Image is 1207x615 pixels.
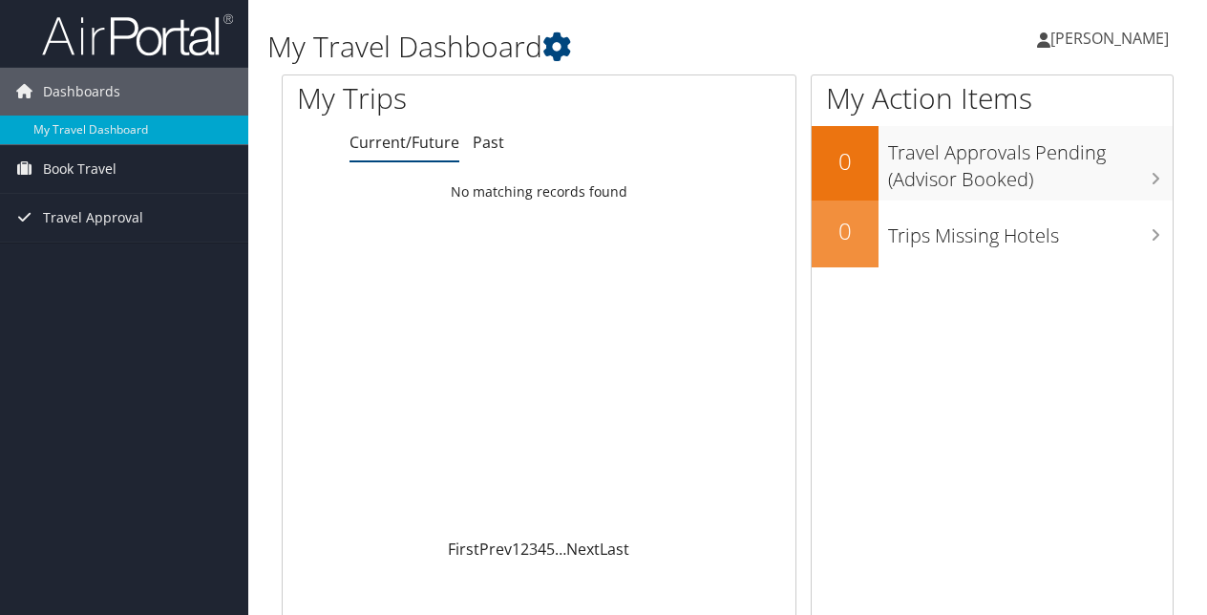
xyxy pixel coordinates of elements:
[812,126,1173,200] a: 0Travel Approvals Pending (Advisor Booked)
[566,539,600,560] a: Next
[529,539,538,560] a: 3
[1037,10,1188,67] a: [PERSON_NAME]
[812,215,879,247] h2: 0
[448,539,479,560] a: First
[600,539,629,560] a: Last
[512,539,520,560] a: 1
[42,12,233,57] img: airportal-logo.png
[812,201,1173,267] a: 0Trips Missing Hotels
[1050,28,1169,49] span: [PERSON_NAME]
[349,132,459,153] a: Current/Future
[43,194,143,242] span: Travel Approval
[538,539,546,560] a: 4
[267,27,881,67] h1: My Travel Dashboard
[43,145,116,193] span: Book Travel
[888,213,1173,249] h3: Trips Missing Hotels
[812,145,879,178] h2: 0
[555,539,566,560] span: …
[520,539,529,560] a: 2
[297,78,567,118] h1: My Trips
[283,175,795,209] td: No matching records found
[43,68,120,116] span: Dashboards
[888,130,1173,193] h3: Travel Approvals Pending (Advisor Booked)
[546,539,555,560] a: 5
[812,78,1173,118] h1: My Action Items
[473,132,504,153] a: Past
[479,539,512,560] a: Prev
